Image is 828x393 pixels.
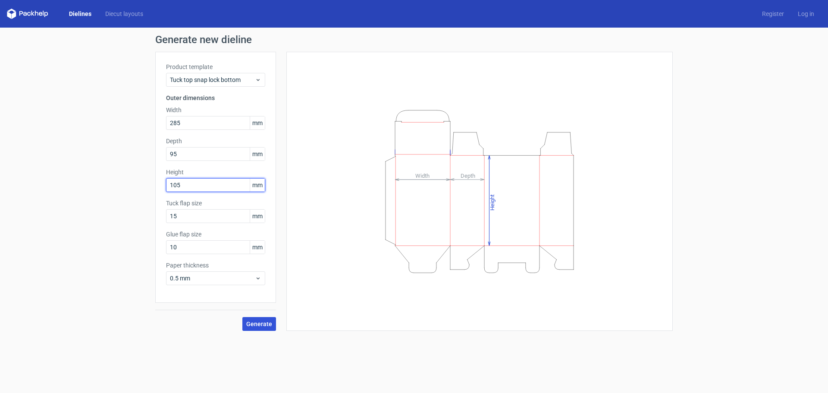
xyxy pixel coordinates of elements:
[166,168,265,176] label: Height
[755,9,791,18] a: Register
[170,274,255,283] span: 0.5 mm
[166,230,265,239] label: Glue flap size
[250,116,265,129] span: mm
[246,321,272,327] span: Generate
[166,63,265,71] label: Product template
[166,199,265,208] label: Tuck flap size
[791,9,821,18] a: Log in
[98,9,150,18] a: Diecut layouts
[250,148,265,160] span: mm
[155,35,673,45] h1: Generate new dieline
[166,106,265,114] label: Width
[166,261,265,270] label: Paper thickness
[242,317,276,331] button: Generate
[62,9,98,18] a: Dielines
[250,241,265,254] span: mm
[170,75,255,84] span: Tuck top snap lock bottom
[250,210,265,223] span: mm
[166,137,265,145] label: Depth
[166,94,265,102] h3: Outer dimensions
[489,194,496,210] tspan: Height
[250,179,265,192] span: mm
[415,172,430,179] tspan: Width
[461,172,475,179] tspan: Depth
